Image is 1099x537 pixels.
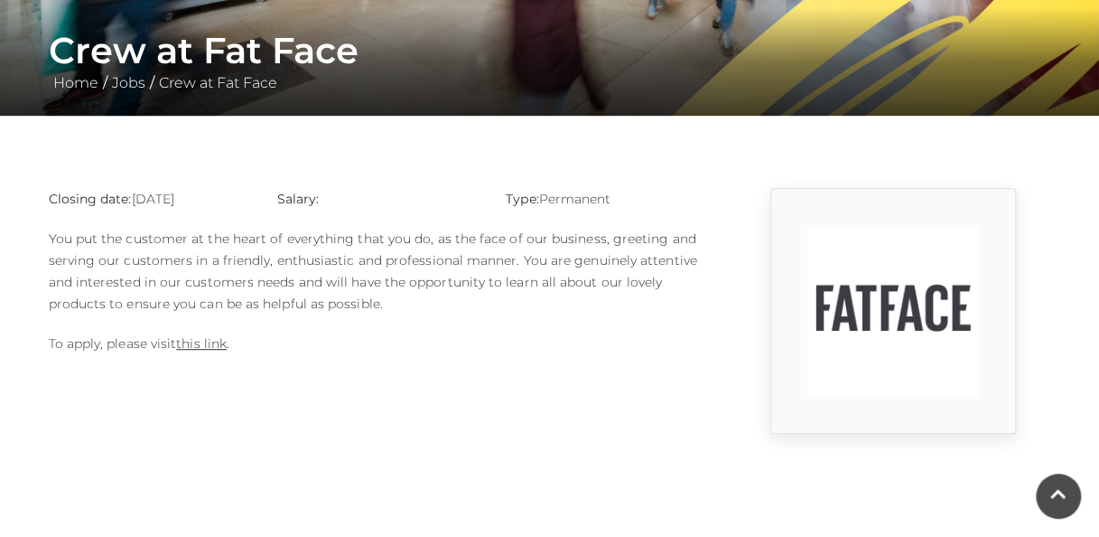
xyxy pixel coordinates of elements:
[35,29,1065,94] div: / /
[154,74,282,91] a: Crew at Fat Face
[49,29,1051,72] h1: Crew at Fat Face
[49,74,103,91] a: Home
[49,191,132,207] strong: Closing date:
[49,228,708,315] p: You put the customer at the heart of everything that you do, as the face of our business, greetin...
[807,225,979,397] img: 9_1554820860_utF5.png
[277,191,320,207] strong: Salary:
[506,188,707,210] p: Permanent
[49,333,708,354] p: To apply, please visit .
[107,74,150,91] a: Jobs
[506,191,538,207] strong: Type:
[176,335,227,352] a: this link
[49,188,250,210] p: [DATE]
